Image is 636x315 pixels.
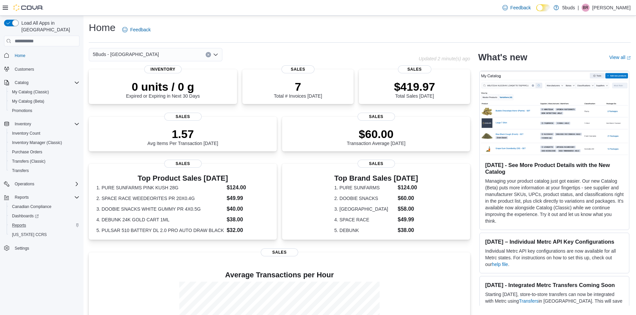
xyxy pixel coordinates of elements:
span: Transfers (Classic) [9,157,79,165]
button: Inventory Count [7,129,82,138]
span: Sales [164,160,202,168]
a: Reports [9,221,29,229]
span: Sales [398,65,431,73]
a: Home [12,52,28,60]
span: Inventory Count [9,129,79,137]
span: Purchase Orders [9,148,79,156]
div: Total Sales [DATE] [394,80,435,99]
dd: $32.00 [227,226,269,234]
span: Operations [12,180,79,188]
p: $419.97 [394,80,435,93]
span: My Catalog (Classic) [12,89,49,95]
span: 5Buds - [GEOGRAPHIC_DATA] [93,50,159,58]
a: Inventory Manager (Classic) [9,139,65,147]
button: Inventory Manager (Classic) [7,138,82,147]
button: [US_STATE] CCRS [7,230,82,239]
button: Catalog [12,79,31,87]
h3: Top Product Sales [DATE] [96,174,269,182]
dt: 2. SPACE RACE WEEDEORITES PR 20X0.4G [96,195,224,202]
span: Canadian Compliance [9,203,79,211]
a: Settings [12,244,32,252]
dd: $38.00 [227,216,269,224]
h1: Home [89,21,116,34]
dt: 2. DOOBIE SNACKS [334,195,395,202]
button: Clear input [206,52,211,57]
p: 7 [274,80,322,93]
span: Dashboards [9,212,79,220]
span: Sales [358,160,395,168]
h3: Top Brand Sales [DATE] [334,174,418,182]
button: Catalog [1,78,82,87]
span: Settings [15,246,29,251]
span: Reports [12,193,79,201]
button: Transfers (Classic) [7,157,82,166]
a: Transfers (Classic) [9,157,48,165]
h2: What's new [478,52,527,63]
a: Customers [12,65,37,73]
span: Reports [12,223,26,228]
a: Transfers [519,298,539,304]
dd: $38.00 [398,226,418,234]
span: Load All Apps in [GEOGRAPHIC_DATA] [19,20,79,33]
p: 0 units / 0 g [126,80,200,93]
button: Operations [12,180,37,188]
span: Reports [15,195,29,200]
p: Updated 2 minute(s) ago [419,56,470,61]
dt: 1. PURE SUNFARMS PINK KUSH 28G [96,184,224,191]
div: Briannen Rubin [582,4,590,12]
p: | [578,4,579,12]
h3: [DATE] - Integrated Metrc Transfers Coming Soon [485,282,624,288]
button: Reports [1,193,82,202]
span: Purchase Orders [12,149,42,155]
span: Settings [12,244,79,252]
span: My Catalog (Beta) [12,99,44,104]
span: Transfers (Classic) [12,159,45,164]
a: Dashboards [7,211,82,221]
a: My Catalog (Beta) [9,97,47,105]
a: [US_STATE] CCRS [9,231,49,239]
a: Purchase Orders [9,148,45,156]
a: Feedback [500,1,534,14]
span: Inventory Count [12,131,40,136]
span: BR [583,4,589,12]
button: Inventory [12,120,34,128]
p: $60.00 [347,127,406,141]
p: 5buds [562,4,575,12]
p: Individual Metrc API key configurations are now available for all Metrc states. For instructions ... [485,248,624,268]
span: Customers [12,65,79,73]
dt: 4. SPACE RACE [334,216,395,223]
a: Transfers [9,167,31,175]
dd: $58.00 [398,205,418,213]
div: Transaction Average [DATE] [347,127,406,146]
span: Transfers [9,167,79,175]
div: Avg Items Per Transaction [DATE] [148,127,218,146]
nav: Complex example [4,48,79,270]
span: Reports [9,221,79,229]
div: Expired or Expiring in Next 30 Days [126,80,200,99]
span: My Catalog (Beta) [9,97,79,105]
span: Washington CCRS [9,231,79,239]
dd: $49.99 [398,216,418,224]
button: My Catalog (Classic) [7,87,82,97]
dd: $124.00 [227,184,269,192]
span: Home [12,51,79,59]
dt: 4. DEBUNK 24K GOLD CART 1ML [96,216,224,223]
span: Inventory [12,120,79,128]
img: Cova [13,4,43,11]
dt: 3. DOOBIE SNACKS WHITE GUMMY PR 4X0.5G [96,206,224,212]
a: View allExternal link [609,55,631,60]
span: Catalog [15,80,28,85]
p: Managing your product catalog just got easier. Our new Catalog (Beta) puts more information at yo... [485,178,624,224]
a: Dashboards [9,212,41,220]
span: Sales [164,113,202,121]
span: Dashboards [12,213,39,219]
button: Canadian Compliance [7,202,82,211]
span: Sales [261,248,298,256]
span: My Catalog (Classic) [9,88,79,96]
input: Dark Mode [536,4,550,11]
button: Reports [12,193,31,201]
span: Customers [15,67,34,72]
p: [PERSON_NAME] [592,4,631,12]
h4: Average Transactions per Hour [94,271,465,279]
button: Customers [1,64,82,74]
